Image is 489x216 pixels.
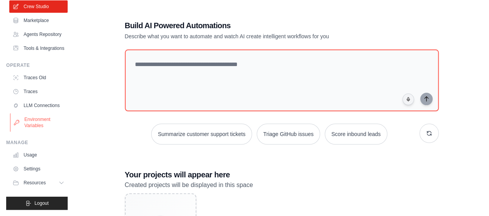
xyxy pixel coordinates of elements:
[9,149,68,161] a: Usage
[257,124,320,145] button: Triage GitHub issues
[24,180,46,186] span: Resources
[9,99,68,112] a: LLM Connections
[6,139,68,146] div: Manage
[6,62,68,68] div: Operate
[125,180,439,190] p: Created projects will be displayed in this space
[125,32,385,40] p: Describe what you want to automate and watch AI create intelligent workflows for you
[325,124,387,145] button: Score inbound leads
[9,42,68,54] a: Tools & Integrations
[9,14,68,27] a: Marketplace
[9,163,68,175] a: Settings
[34,200,49,206] span: Logout
[450,179,489,216] iframe: Chat Widget
[151,124,252,145] button: Summarize customer support tickets
[6,197,68,210] button: Logout
[9,71,68,84] a: Traces Old
[9,0,68,13] a: Crew Studio
[9,85,68,98] a: Traces
[125,169,439,180] h3: Your projects will appear here
[10,113,68,132] a: Environment Variables
[419,124,439,143] button: Get new suggestions
[9,177,68,189] button: Resources
[9,28,68,41] a: Agents Repository
[125,20,385,31] h1: Build AI Powered Automations
[402,94,414,105] button: Click to speak your automation idea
